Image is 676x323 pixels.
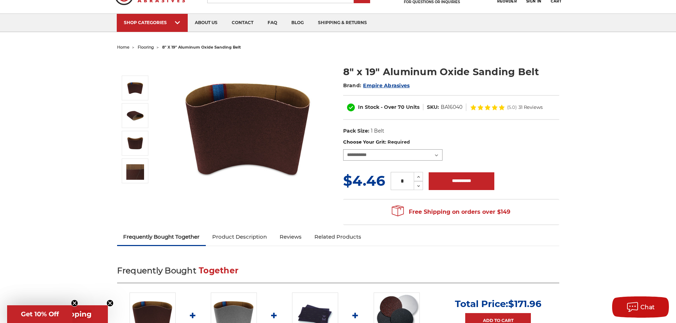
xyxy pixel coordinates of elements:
span: 31 Reviews [518,105,543,110]
dt: SKU: [427,104,439,111]
dt: Pack Size: [343,127,369,135]
small: Required [388,139,410,145]
a: Frequently Bought Together [117,229,206,245]
a: blog [284,14,311,32]
a: Reviews [273,229,308,245]
a: contact [225,14,260,32]
a: Related Products [308,229,368,245]
a: faq [260,14,284,32]
a: about us [188,14,225,32]
img: 8" x 19" Drum Sander Belt [126,134,144,152]
img: aluminum oxide 8x19 sanding belt [178,57,320,199]
span: $4.46 [343,172,385,189]
span: 8" x 19" aluminum oxide sanding belt [162,45,241,50]
span: 70 [398,104,405,110]
span: Together [199,266,238,275]
span: Frequently Bought [117,266,196,275]
a: Product Description [206,229,273,245]
span: In Stock [358,104,379,110]
div: Get Free ShippingClose teaser [7,305,108,323]
span: Get 10% Off [21,310,59,318]
span: Chat [641,304,655,311]
button: Close teaser [106,300,114,307]
a: flooring [138,45,154,50]
button: Close teaser [71,300,78,307]
dd: BA16040 [441,104,462,111]
dd: 1 Belt [371,127,384,135]
a: home [117,45,130,50]
div: Get 10% OffClose teaser [7,305,72,323]
h1: 8" x 19" Aluminum Oxide Sanding Belt [343,65,559,79]
span: - Over [381,104,396,110]
img: 8" x 19" Aluminum Oxide Sanding Belt [126,162,144,180]
a: shipping & returns [311,14,374,32]
img: aluminum oxide 8x19 sanding belt [126,79,144,97]
img: ez8 drum sander belt [126,107,144,124]
span: $171.96 [508,298,542,310]
label: Choose Your Grit: [343,139,559,146]
span: Units [406,104,419,110]
div: SHOP CATEGORIES [124,20,181,25]
a: Empire Abrasives [363,82,410,89]
button: Chat [612,296,669,318]
p: Total Price: [455,298,542,310]
span: Free Shipping on orders over $149 [392,205,510,219]
span: (5.0) [507,105,517,110]
span: Brand: [343,82,362,89]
